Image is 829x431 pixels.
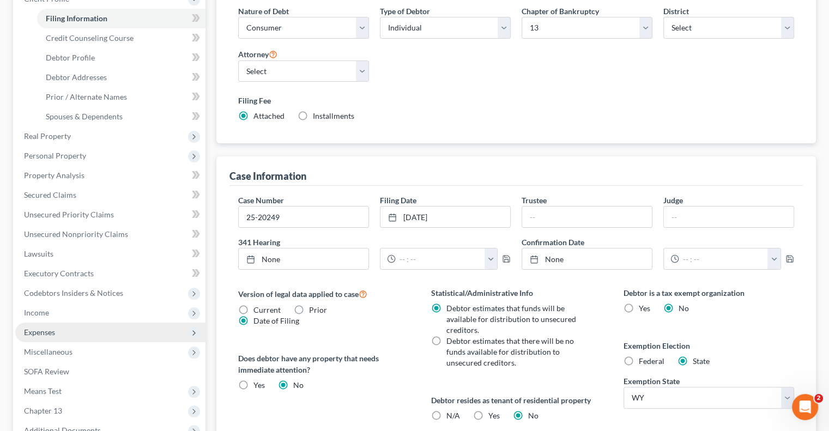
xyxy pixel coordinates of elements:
[24,347,72,356] span: Miscellaneous
[238,5,289,17] label: Nature of Debt
[446,336,574,367] span: Debtor estimates that there will be no funds available for distribution to unsecured creditors.
[238,47,277,60] label: Attorney
[380,207,510,227] a: [DATE]
[431,287,602,299] label: Statistical/Administrative Info
[639,303,650,313] span: Yes
[15,166,205,185] a: Property Analysis
[15,185,205,205] a: Secured Claims
[24,367,69,376] span: SOFA Review
[488,411,500,420] span: Yes
[15,264,205,283] a: Executory Contracts
[663,5,689,17] label: District
[380,5,430,17] label: Type of Debtor
[516,236,800,248] label: Confirmation Date
[431,394,602,406] label: Debtor resides as tenant of residential property
[37,107,205,126] a: Spouses & Dependents
[239,248,368,269] a: None
[15,224,205,244] a: Unsecured Nonpriority Claims
[792,394,818,420] iframe: Intercom live chat
[664,207,794,227] input: --
[522,5,599,17] label: Chapter of Bankruptcy
[663,195,683,206] label: Judge
[24,406,62,415] span: Chapter 13
[24,249,53,258] span: Lawsuits
[446,411,460,420] span: N/A
[693,356,710,366] span: State
[37,48,205,68] a: Debtor Profile
[15,244,205,264] a: Lawsuits
[293,380,304,390] span: No
[15,205,205,224] a: Unsecured Priority Claims
[37,68,205,87] a: Debtor Addresses
[253,305,281,314] span: Current
[309,305,327,314] span: Prior
[37,28,205,48] a: Credit Counseling Course
[639,356,664,366] span: Federal
[522,248,652,269] a: None
[24,386,62,396] span: Means Test
[522,207,652,227] input: --
[238,195,284,206] label: Case Number
[229,169,306,183] div: Case Information
[24,131,71,141] span: Real Property
[313,111,354,120] span: Installments
[24,190,76,199] span: Secured Claims
[24,308,49,317] span: Income
[46,14,107,23] span: Filing Information
[24,327,55,337] span: Expenses
[253,380,265,390] span: Yes
[46,33,134,43] span: Credit Counseling Course
[238,95,794,106] label: Filing Fee
[814,394,823,403] span: 2
[253,111,285,120] span: Attached
[528,411,538,420] span: No
[396,248,485,269] input: -- : --
[238,353,409,375] label: Does debtor have any property that needs immediate attention?
[37,9,205,28] a: Filing Information
[624,340,794,351] label: Exemption Election
[446,303,576,335] span: Debtor estimates that funds will be available for distribution to unsecured creditors.
[24,171,84,180] span: Property Analysis
[24,288,123,298] span: Codebtors Insiders & Notices
[46,72,107,82] span: Debtor Addresses
[233,236,516,248] label: 341 Hearing
[24,269,94,278] span: Executory Contracts
[522,195,547,206] label: Trustee
[238,287,409,300] label: Version of legal data applied to case
[679,248,768,269] input: -- : --
[253,316,299,325] span: Date of Filing
[24,229,128,239] span: Unsecured Nonpriority Claims
[15,362,205,381] a: SOFA Review
[679,303,689,313] span: No
[624,287,794,299] label: Debtor is a tax exempt organization
[46,112,123,121] span: Spouses & Dependents
[37,87,205,107] a: Prior / Alternate Names
[24,151,86,160] span: Personal Property
[46,53,95,62] span: Debtor Profile
[380,195,416,206] label: Filing Date
[24,210,114,219] span: Unsecured Priority Claims
[624,375,680,387] label: Exemption State
[239,207,368,227] input: Enter case number...
[46,92,127,101] span: Prior / Alternate Names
